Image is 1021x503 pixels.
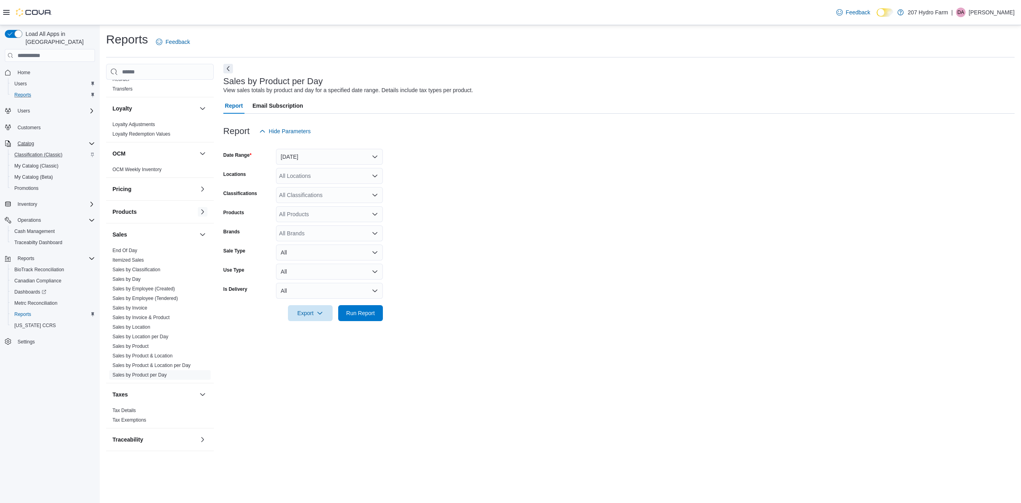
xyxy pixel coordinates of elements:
p: [PERSON_NAME] [969,8,1015,17]
h3: Loyalty [112,105,132,112]
a: Customers [14,123,44,132]
a: Dashboards [11,287,49,297]
span: Reports [14,254,95,263]
span: Operations [18,217,41,223]
button: Pricing [112,185,196,193]
a: Sales by Product & Location [112,353,173,359]
span: Cash Management [14,228,55,235]
a: Feedback [153,34,193,50]
span: Sales by Classification [112,266,160,273]
button: Reports [2,253,98,264]
span: Dashboards [14,289,46,295]
span: Itemized Sales [112,257,144,263]
a: Users [11,79,30,89]
a: Sales by Invoice & Product [112,315,170,320]
button: Run Report [338,305,383,321]
button: Cash Management [8,226,98,237]
a: Settings [14,337,38,347]
h3: OCM [112,150,126,158]
button: BioTrack Reconciliation [8,264,98,275]
span: [US_STATE] CCRS [14,322,56,329]
a: [US_STATE] CCRS [11,321,59,330]
span: Reports [14,311,31,318]
label: Brands [223,229,240,235]
button: Inventory [14,199,40,209]
a: Dashboards [8,286,98,298]
button: Metrc Reconciliation [8,298,98,309]
button: All [276,283,383,299]
span: Load All Apps in [GEOGRAPHIC_DATA] [22,30,95,46]
span: Inventory [14,199,95,209]
span: Reports [11,90,95,100]
button: Taxes [112,391,196,398]
h3: Taxes [112,391,128,398]
span: Email Subscription [252,98,303,114]
button: Open list of options [372,211,378,217]
span: Canadian Compliance [14,278,61,284]
label: Is Delivery [223,286,247,292]
a: BioTrack Reconciliation [11,265,67,274]
button: Operations [2,215,98,226]
span: Promotions [14,185,39,191]
button: Open list of options [372,192,378,198]
span: Metrc Reconciliation [11,298,95,308]
a: Sales by Invoice [112,305,147,311]
button: Canadian Compliance [8,275,98,286]
a: Tax Exemptions [112,417,146,423]
button: Customers [2,121,98,133]
span: Operations [14,215,95,225]
span: My Catalog (Beta) [11,172,95,182]
h3: Traceability [112,436,143,444]
h3: Sales by Product per Day [223,77,323,86]
span: Transfers [112,86,132,92]
a: Canadian Compliance [11,276,65,286]
span: Dashboards [11,287,95,297]
span: Sales by Invoice & Product [112,314,170,321]
span: Sales by Location per Day [112,333,168,340]
span: OCM Weekly Inventory [112,166,162,173]
div: Taxes [106,406,214,428]
span: Promotions [11,183,95,193]
button: Users [2,105,98,116]
a: My Catalog (Beta) [11,172,56,182]
button: Users [14,106,33,116]
span: Sales by Product & Location per Day [112,362,191,369]
a: Sales by Product [112,343,149,349]
div: Loyalty [106,120,214,142]
button: Hide Parameters [256,123,314,139]
span: Run Report [346,309,375,317]
a: End Of Day [112,248,137,253]
h3: Sales [112,231,127,239]
button: Traceabilty Dashboard [8,237,98,248]
button: Inventory [2,199,98,210]
button: Pricing [198,184,207,194]
span: Users [14,81,27,87]
a: Metrc Reconciliation [11,298,61,308]
span: Sales by Day [112,276,141,282]
span: Reports [18,255,34,262]
a: Sales by Classification [112,267,160,272]
span: Reports [14,92,31,98]
span: Feedback [846,8,870,16]
button: Next [223,64,233,73]
img: Cova [16,8,52,16]
a: Sales by Employee (Tendered) [112,296,178,301]
label: Sale Type [223,248,245,254]
span: Classification (Classic) [11,150,95,160]
button: Loyalty [198,104,207,113]
a: Promotions [11,183,42,193]
span: Sales by Employee (Tendered) [112,295,178,302]
span: DA [958,8,964,17]
h3: Report [223,126,250,136]
button: [US_STATE] CCRS [8,320,98,331]
span: Hide Parameters [269,127,311,135]
button: All [276,264,383,280]
span: BioTrack Reconciliation [14,266,64,273]
a: Traceabilty Dashboard [11,238,65,247]
span: Loyalty Adjustments [112,121,155,128]
p: | [951,8,953,17]
button: Home [2,67,98,78]
button: Traceability [198,435,207,444]
button: Settings [2,336,98,347]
